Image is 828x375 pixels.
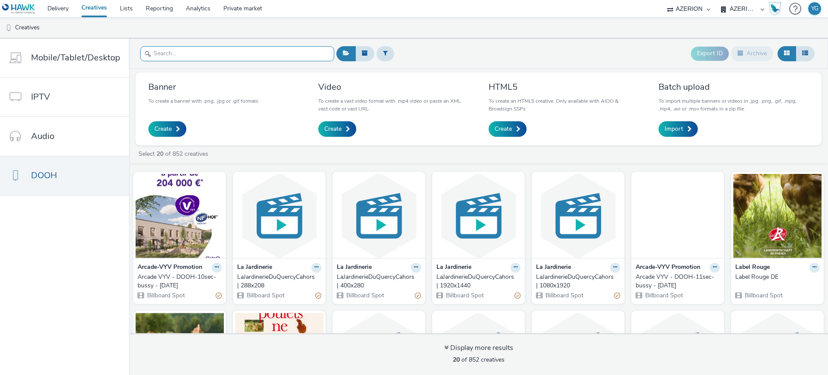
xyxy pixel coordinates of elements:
span: Mobile/Tablet/Desktop [31,51,120,64]
span: Billboard Spot [545,291,583,299]
p: To create an HTML5 creative. Only available with AIOO & Broadsign SSPs [489,97,639,113]
a: LaJardinerieDuQuercyCahors | 400x280 [337,273,421,290]
span: Billboard Spot [246,291,285,299]
span: Billboard Spot [644,291,683,299]
div: Partially valid [216,291,222,300]
p: To import multiple banners or videos in .jpg, .png, .gif, .mpg, .mp4, .avi or .mov formats in a z... [659,97,809,113]
strong: La Jardinerie [536,263,571,273]
div: Arcade VYV - DOOH-11sec-bussy - [DATE] [636,273,716,290]
h3: Banner [148,81,260,93]
div: Arcade VYV - DOOH-10sec-bussy - [DATE] [138,273,218,290]
span: Create [324,125,342,133]
span: Billboard Spot [345,291,384,299]
img: LaJardinerieDuQuercyCahors | 1920x1440 visual [434,174,523,258]
a: LaJardinerieDuQuercyCahors | 288x208 [237,273,321,290]
strong: La Jardinerie [337,263,372,273]
a: LaJardinerieDuQuercyCahors | 1080x1920 [536,273,620,290]
button: Grid [778,46,796,61]
div: Partially valid [614,291,620,300]
img: LaJardinerieDuQuercyCahors | 400x280 visual [335,174,423,258]
span: Billboard Spot [445,291,484,299]
div: LaJardinerieDuQuercyCahors | 288x208 [237,273,318,290]
img: LaJardinerieDuQuercyCahors | 288x208 visual [235,174,323,258]
a: Import [659,121,698,137]
a: Label Rouge DE [735,273,819,281]
a: Create [489,121,527,137]
a: LaJardinerieDuQuercyCahors | 1920x1440 [436,273,521,290]
div: Label Rouge DE [735,273,816,281]
h3: Video [318,81,468,93]
div: LaJardinerieDuQuercyCahors | 1920x1440 [436,273,517,290]
img: Arcade VYV - DOOH-10sec-bussy - October2025 visual [135,174,224,258]
span: Import [665,125,683,133]
div: Partially valid [514,291,521,300]
div: Partially valid [415,291,421,300]
h3: HTML5 [489,81,639,93]
span: Billboard Spot [744,291,783,299]
strong: Label Rouge [735,263,770,273]
div: Display more results [444,343,513,353]
img: Arcade VYV - DOOH-11sec-bussy - October2025 visual [634,174,722,258]
span: DOOH [31,169,57,182]
strong: Arcade-VYV Promotion [636,263,700,273]
div: LaJardinerieDuQuercyCahors | 1080x1920 [536,273,617,290]
p: To create a vast video format with .mp4 video or paste an XML vast code or vast URL. [318,97,468,113]
div: YG [811,2,819,15]
img: dooh [4,24,13,32]
img: LaJardinerieDuQuercyCahors | 1080x1920 visual [534,174,622,258]
a: Create [148,121,186,137]
span: IPTV [31,91,50,103]
p: To create a banner with .png, .jpg or .gif formats. [148,97,260,105]
span: Audio [31,130,54,142]
a: Hawk Academy [768,2,785,16]
a: Select of 852 creatives [138,150,212,158]
div: Partially valid [315,291,321,300]
a: Arcade VYV - DOOH-10sec-bussy - [DATE] [138,273,222,290]
strong: 20 [157,150,163,158]
a: Arcade VYV - DOOH-11sec-bussy - [DATE] [636,273,720,290]
span: of 852 creatives [453,356,505,364]
span: Create [495,125,512,133]
span: Create [154,125,172,133]
strong: La Jardinerie [237,263,272,273]
strong: La Jardinerie [436,263,471,273]
h3: Batch upload [659,81,809,93]
img: undefined Logo [2,3,35,14]
button: Export ID [691,47,729,60]
strong: 20 [453,356,460,364]
button: Archive [731,46,773,61]
input: Search... [140,46,334,61]
button: Table [796,46,815,61]
div: LaJardinerieDuQuercyCahors | 400x280 [337,273,417,290]
strong: Arcade-VYV Promotion [138,263,202,273]
img: Label Rouge DE visual [733,174,822,258]
span: Billboard Spot [146,291,185,299]
a: Create [318,121,356,137]
img: Hawk Academy [768,2,781,16]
